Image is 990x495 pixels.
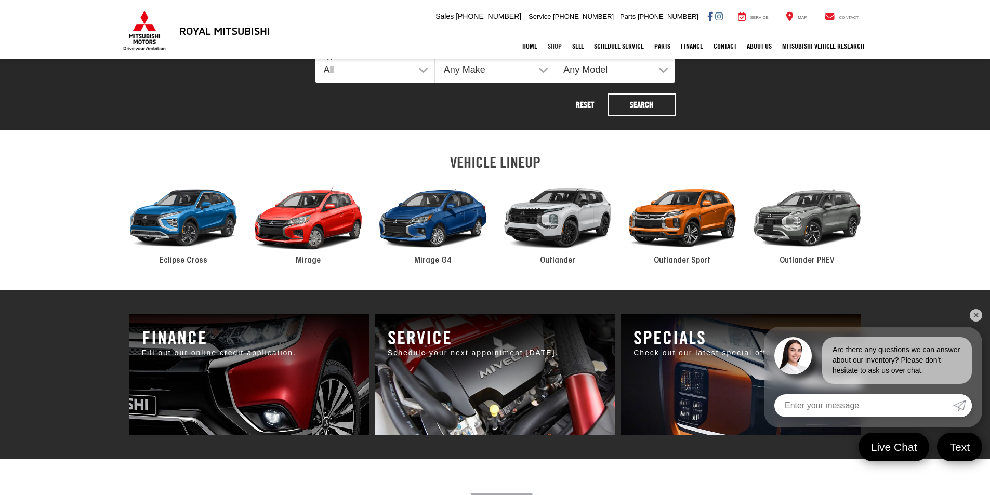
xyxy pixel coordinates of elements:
[246,176,371,260] div: 2024 Mitsubishi Mirage
[953,394,972,417] a: Submit
[620,176,745,267] a: 2024 Mitsubishi Outlander Sport Outlander Sport
[589,33,649,59] a: Schedule Service: Opens in a new tab
[121,10,168,51] img: Mitsubishi
[866,440,922,454] span: Live Chat
[608,93,676,116] button: Search
[750,15,769,20] span: Service
[780,257,835,265] span: Outlander PHEV
[529,12,551,20] span: Service
[621,314,861,435] a: Royal Mitsubishi | Baton Rouge, LA Royal Mitsubishi | Baton Rouge, LA Royal Mitsubishi | Baton Ro...
[817,11,867,22] a: Contact
[371,176,495,260] div: 2024 Mitsubishi Mirage G4
[375,314,615,435] a: Royal Mitsubishi | Baton Rouge, LA Royal Mitsubishi | Baton Rouge, LA Royal Mitsubishi | Baton Ro...
[944,440,975,454] span: Text
[543,33,567,59] a: Shop
[567,33,589,59] a: Sell
[142,327,357,348] h3: Finance
[745,176,869,267] a: 2024 Mitsubishi Outlander PHEV Outlander PHEV
[129,314,369,435] a: Royal Mitsubishi | Baton Rouge, LA Royal Mitsubishi | Baton Rouge, LA Royal Mitsubishi | Baton Ro...
[774,394,953,417] input: Enter your message
[246,176,371,267] a: 2024 Mitsubishi Mirage Mirage
[517,33,543,59] a: Home
[296,257,321,265] span: Mirage
[730,11,776,22] a: Service
[121,176,246,260] div: 2024 Mitsubishi Eclipse Cross
[495,176,620,260] div: 2024 Mitsubishi Outlander
[777,33,869,59] a: Mitsubishi Vehicle Research
[654,257,710,265] span: Outlander Sport
[708,33,742,59] a: Contact
[649,33,676,59] a: Parts: Opens in a new tab
[121,176,246,267] a: 2024 Mitsubishi Eclipse Cross Eclipse Cross
[388,348,602,358] p: Schedule your next appointment [DATE].
[553,12,614,20] span: [PHONE_NUMBER]
[633,327,848,348] h3: Specials
[121,154,869,171] h2: VEHICLE LINEUP
[798,15,807,20] span: Map
[859,433,930,461] a: Live Chat
[839,15,859,20] span: Contact
[676,33,708,59] a: Finance
[456,12,521,20] span: [PHONE_NUMBER]
[774,337,812,374] img: Agent profile photo
[745,176,869,260] div: 2024 Mitsubishi Outlander PHEV
[564,93,606,116] button: Reset
[388,327,602,348] h3: Service
[495,176,620,267] a: 2024 Mitsubishi Outlander Outlander
[160,257,207,265] span: Eclipse Cross
[540,257,575,265] span: Outlander
[620,176,745,260] div: 2024 Mitsubishi Outlander Sport
[371,176,495,267] a: 2024 Mitsubishi Mirage G4 Mirage G4
[142,348,357,358] p: Fill out our online credit application.
[937,433,982,461] a: Text
[633,348,848,358] p: Check out our latest special offers.
[620,12,636,20] span: Parts
[742,33,777,59] a: About Us
[822,337,972,384] div: Are there any questions we can answer about our inventory? Please don't hesitate to ask us over c...
[778,11,814,22] a: Map
[707,12,713,20] a: Facebook: Click to visit our Facebook page
[638,12,698,20] span: [PHONE_NUMBER]
[179,25,270,36] h3: Royal Mitsubishi
[715,12,723,20] a: Instagram: Click to visit our Instagram page
[435,12,454,20] span: Sales
[414,257,452,265] span: Mirage G4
